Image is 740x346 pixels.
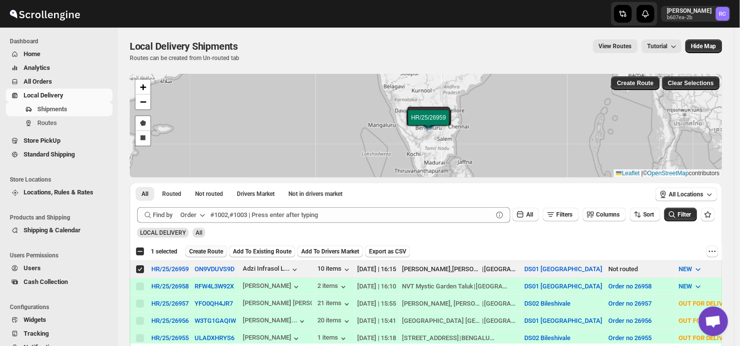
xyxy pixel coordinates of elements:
button: User menu [661,6,731,22]
img: Marker [421,115,436,126]
div: | [402,299,519,309]
img: Marker [421,117,436,127]
div: 2 items [318,282,348,292]
button: DS01 [GEOGRAPHIC_DATA] [525,265,603,273]
button: RFW4L3W92X [195,283,234,290]
button: Order no 26958 [609,283,652,290]
button: HR/25/26956 [151,317,189,324]
div: [DATE] | 15:18 [358,333,397,343]
span: − [140,95,146,108]
button: Unrouted [189,187,229,201]
a: Leaflet [616,170,640,177]
button: 10 items [318,265,352,275]
button: W3TG1GAQIW [195,317,236,324]
button: DS02 Bileshivale [525,300,571,307]
div: HR/25/26959 [151,265,189,273]
span: Shipments [37,105,67,113]
span: Store Locations [10,176,113,184]
img: Marker [422,117,436,128]
div: [GEOGRAPHIC_DATA] [484,264,518,274]
span: Find by [153,210,172,220]
span: Clear Selections [668,79,714,87]
button: Analytics [6,61,113,75]
span: Routes [37,119,57,126]
div: | [402,282,519,291]
button: [PERSON_NAME]... [243,316,307,326]
a: Draw a polygon [136,116,150,131]
span: Routed [162,190,181,198]
button: HR/25/26958 [151,283,189,290]
span: Not in drivers market [288,190,342,198]
span: Columns [597,211,620,218]
button: Widgets [6,313,113,327]
button: ULADXHRYS6 [195,334,234,342]
span: Not routed [195,190,223,198]
div: [PERSON_NAME]... [243,316,297,324]
span: LOCAL DELIVERY [140,229,186,236]
button: 20 items [318,316,352,326]
button: More actions [707,246,718,257]
img: Marker [422,118,436,129]
span: Users Permissions [10,252,113,259]
span: Tutorial [648,43,668,50]
div: Adzi Infrasol L... [243,265,290,272]
span: Standard Shipping [24,151,75,158]
button: Claimable [231,187,281,201]
button: Shipments [6,102,113,116]
button: Tutorial [642,39,682,53]
span: Users [24,264,41,272]
button: YFO0QH4JR7 [195,300,233,307]
div: | [402,333,519,343]
p: b607ea-2b [667,15,712,21]
span: Local Delivery [24,92,63,99]
img: Marker [421,115,436,126]
span: Analytics [24,64,50,71]
div: Order [180,210,197,220]
button: [PERSON_NAME] [243,282,301,292]
button: Sort [630,208,660,221]
img: Marker [423,118,437,128]
div: [DATE] | 15:41 [358,316,397,326]
button: [PERSON_NAME] [243,334,301,344]
span: Add To Drivers Market [301,248,359,255]
button: Create Route [185,246,227,257]
img: Marker [420,119,435,129]
button: Filter [664,208,697,221]
button: DS01 [GEOGRAPHIC_DATA] [525,283,603,290]
div: [GEOGRAPHIC_DATA] [484,299,518,309]
span: Dashboard [10,37,113,45]
span: OUT FOR DELIVERY [679,317,735,324]
div: [GEOGRAPHIC_DATA] [GEOGRAPHIC_DATA] [402,316,482,326]
a: Open chat [699,307,728,336]
button: [PERSON_NAME] [PERSON_NAME] [243,299,312,309]
img: Marker [422,116,437,127]
button: All [512,208,539,221]
button: Routed [156,187,187,201]
span: OUT FOR DELIVERY [679,300,735,307]
button: All [136,187,154,201]
span: Locations, Rules & Rates [24,189,93,196]
span: View Routes [599,42,632,50]
span: | [642,170,643,177]
div: [DATE] | 15:55 [358,299,397,309]
span: Products and Shipping [10,214,113,221]
button: All Locations [655,188,717,201]
button: Add To Drivers Market [297,246,363,257]
div: NVT Mystic Garden Taluk [402,282,474,291]
button: HR/25/26955 [151,334,189,342]
button: 1 items [318,334,348,344]
span: + [140,81,146,93]
span: Filter [678,211,691,218]
span: All [142,190,148,198]
span: NEW [679,283,692,290]
button: HR/25/26957 [151,300,189,307]
span: Rahul Chopra [716,7,730,21]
